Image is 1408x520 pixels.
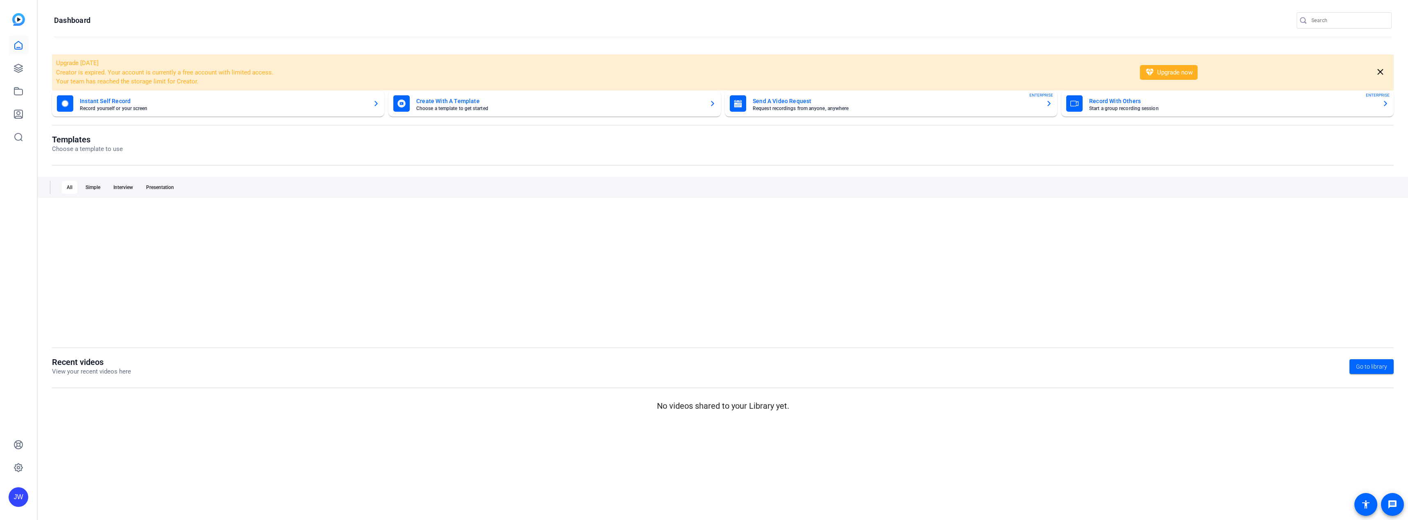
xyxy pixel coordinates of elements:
[416,106,703,111] mat-card-subtitle: Choose a template to get started
[1061,90,1394,117] button: Record With OthersStart a group recording sessionENTERPRISE
[1089,106,1376,111] mat-card-subtitle: Start a group recording session
[753,106,1039,111] mat-card-subtitle: Request recordings from anyone, anywhere
[1375,67,1385,77] mat-icon: close
[56,77,1129,86] li: Your team has reached the storage limit for Creator.
[52,144,123,154] p: Choose a template to use
[1388,500,1397,509] mat-icon: message
[9,487,28,507] div: JW
[388,90,721,117] button: Create With A TemplateChoose a template to get started
[56,68,1129,77] li: Creator is expired. Your account is currently a free account with limited access.
[12,13,25,26] img: blue-gradient.svg
[753,96,1039,106] mat-card-title: Send A Video Request
[52,357,131,367] h1: Recent videos
[1366,92,1390,98] span: ENTERPRISE
[1089,96,1376,106] mat-card-title: Record With Others
[1145,68,1155,77] mat-icon: diamond
[108,181,138,194] div: Interview
[56,59,99,67] span: Upgrade [DATE]
[1140,65,1198,80] button: Upgrade now
[1356,362,1387,371] span: Go to library
[81,181,105,194] div: Simple
[52,367,131,376] p: View your recent videos here
[1361,500,1371,509] mat-icon: accessibility
[1029,92,1053,98] span: ENTERPRISE
[1349,359,1394,374] a: Go to library
[62,181,77,194] div: All
[52,90,384,117] button: Instant Self RecordRecord yourself or your screen
[52,135,123,144] h1: Templates
[52,400,1394,412] p: No videos shared to your Library yet.
[1311,16,1385,25] input: Search
[80,96,366,106] mat-card-title: Instant Self Record
[416,96,703,106] mat-card-title: Create With A Template
[141,181,179,194] div: Presentation
[54,16,90,25] h1: Dashboard
[725,90,1057,117] button: Send A Video RequestRequest recordings from anyone, anywhereENTERPRISE
[80,106,366,111] mat-card-subtitle: Record yourself or your screen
